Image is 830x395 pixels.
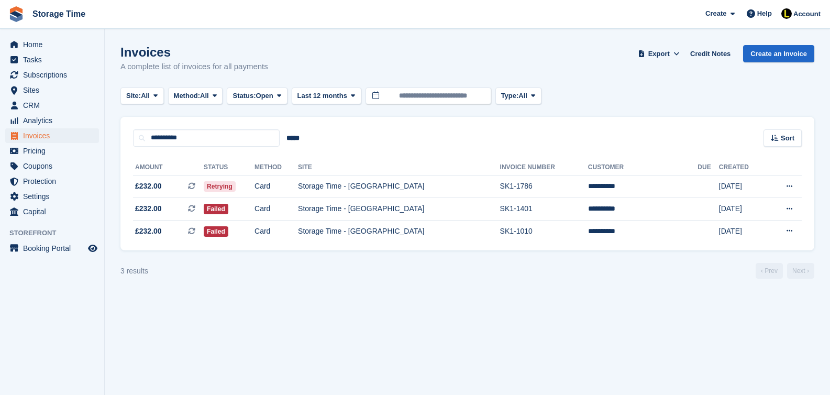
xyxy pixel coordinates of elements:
[719,159,767,176] th: Created
[500,159,588,176] th: Invoice Number
[719,175,767,198] td: [DATE]
[298,198,500,221] td: Storage Time - [GEOGRAPHIC_DATA]
[204,159,254,176] th: Status
[292,87,361,105] button: Last 12 months
[518,91,527,101] span: All
[23,174,86,189] span: Protection
[754,263,816,279] nav: Page
[781,133,794,144] span: Sort
[23,241,86,256] span: Booking Portal
[120,61,268,73] p: A complete list of invoices for all payments
[781,8,792,19] img: Laaibah Sarwar
[254,198,298,221] td: Card
[757,8,772,19] span: Help
[5,159,99,173] a: menu
[86,242,99,255] a: Preview store
[200,91,209,101] span: All
[254,159,298,176] th: Method
[705,8,726,19] span: Create
[298,220,500,242] td: Storage Time - [GEOGRAPHIC_DATA]
[9,228,104,238] span: Storefront
[174,91,201,101] span: Method:
[5,68,99,82] a: menu
[500,198,588,221] td: SK1-1401
[5,37,99,52] a: menu
[636,45,682,62] button: Export
[135,203,162,214] span: £232.00
[686,45,735,62] a: Credit Notes
[133,159,204,176] th: Amount
[23,189,86,204] span: Settings
[5,113,99,128] a: menu
[204,204,228,214] span: Failed
[23,37,86,52] span: Home
[5,241,99,256] a: menu
[743,45,814,62] a: Create an Invoice
[698,159,718,176] th: Due
[120,45,268,59] h1: Invoices
[126,91,141,101] span: Site:
[135,226,162,237] span: £232.00
[23,68,86,82] span: Subscriptions
[28,5,90,23] a: Storage Time
[719,198,767,221] td: [DATE]
[135,181,162,192] span: £232.00
[495,87,541,105] button: Type: All
[787,263,814,279] a: Next
[501,91,519,101] span: Type:
[297,91,347,101] span: Last 12 months
[5,52,99,67] a: menu
[23,83,86,97] span: Sites
[23,98,86,113] span: CRM
[227,87,287,105] button: Status: Open
[23,144,86,158] span: Pricing
[298,175,500,198] td: Storage Time - [GEOGRAPHIC_DATA]
[793,9,821,19] span: Account
[500,175,588,198] td: SK1-1786
[204,181,236,192] span: Retrying
[233,91,256,101] span: Status:
[23,204,86,219] span: Capital
[5,98,99,113] a: menu
[254,220,298,242] td: Card
[500,220,588,242] td: SK1-1010
[204,226,228,237] span: Failed
[719,220,767,242] td: [DATE]
[23,52,86,67] span: Tasks
[648,49,670,59] span: Export
[23,128,86,143] span: Invoices
[8,6,24,22] img: stora-icon-8386f47178a22dfd0bd8f6a31ec36ba5ce8667c1dd55bd0f319d3a0aa187defe.svg
[254,175,298,198] td: Card
[141,91,150,101] span: All
[756,263,783,279] a: Previous
[120,87,164,105] button: Site: All
[5,174,99,189] a: menu
[120,266,148,277] div: 3 results
[168,87,223,105] button: Method: All
[23,113,86,128] span: Analytics
[588,159,698,176] th: Customer
[23,159,86,173] span: Coupons
[5,189,99,204] a: menu
[5,144,99,158] a: menu
[256,91,273,101] span: Open
[5,83,99,97] a: menu
[5,204,99,219] a: menu
[298,159,500,176] th: Site
[5,128,99,143] a: menu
